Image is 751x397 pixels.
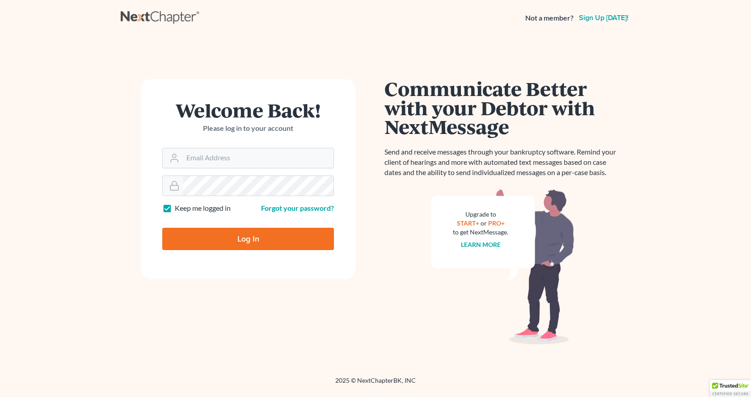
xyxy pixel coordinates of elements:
[162,228,334,250] input: Log In
[710,380,751,397] div: TrustedSite Certified
[577,14,630,21] a: Sign up [DATE]!
[183,148,333,168] input: Email Address
[488,219,505,227] a: PRO+
[162,100,334,120] h1: Welcome Back!
[461,241,501,248] a: Learn more
[121,376,630,392] div: 2025 © NextChapterBK, INC
[431,188,574,345] img: nextmessage_bg-59042aed3d76b12b5cd301f8e5b87938c9018125f34e5fa2b7a6b67550977c72.svg
[384,147,621,178] p: Send and receive messages through your bankruptcy software. Remind your client of hearings and mo...
[175,203,231,213] label: Keep me logged in
[261,204,334,212] a: Forgot your password?
[384,79,621,136] h1: Communicate Better with your Debtor with NextMessage
[453,228,508,237] div: to get NextMessage.
[453,210,508,219] div: Upgrade to
[457,219,479,227] a: START+
[525,13,574,23] strong: Not a member?
[162,123,334,134] p: Please log in to your account
[481,219,487,227] span: or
